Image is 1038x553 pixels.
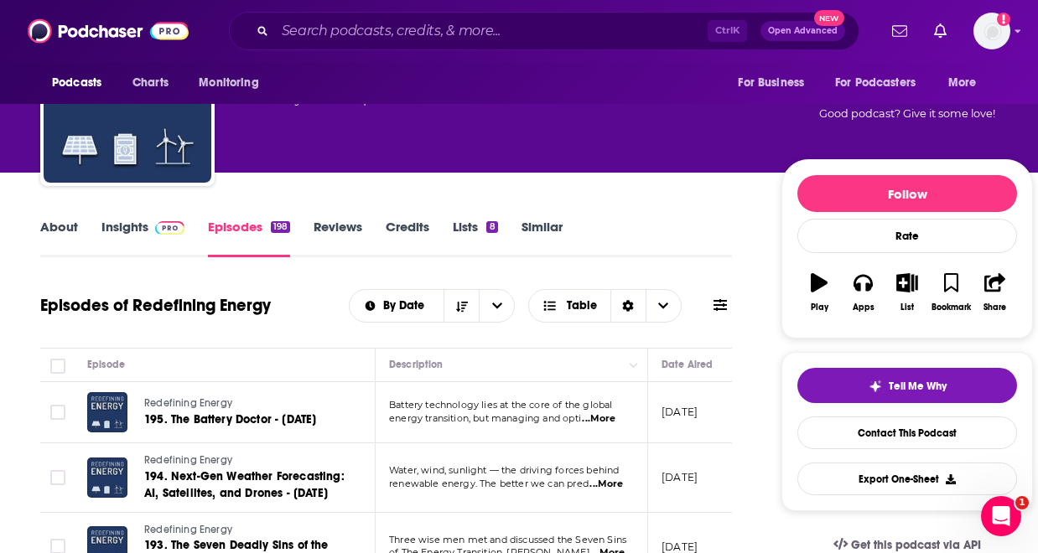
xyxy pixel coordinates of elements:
[389,534,626,545] span: Three wise men met and discussed the Seven Sins
[937,67,998,99] button: open menu
[486,221,497,233] div: 8
[841,262,885,323] button: Apps
[760,21,845,41] button: Open AdvancedNew
[835,71,916,95] span: For Podcasters
[589,478,623,491] span: ...More
[444,290,479,322] button: Sort Direction
[187,67,280,99] button: open menu
[40,219,78,257] a: About
[662,405,698,419] p: [DATE]
[984,302,1006,313] div: Share
[314,219,362,257] a: Reviews
[453,219,497,257] a: Lists8
[144,411,344,428] a: 195. The Battery Doctor - [DATE]
[271,221,290,233] div: 198
[40,295,271,316] h1: Episodes of Redefining Energy
[973,262,1017,323] button: Share
[869,380,882,393] img: tell me why sparkle
[851,538,981,552] span: Get this podcast via API
[932,302,971,313] div: Bookmark
[819,107,995,120] span: Good podcast? Give it some love!
[948,71,977,95] span: More
[900,302,914,313] div: List
[997,13,1010,26] svg: Add a profile image
[522,219,563,257] a: Similar
[389,478,589,489] span: renewable energy. The better we can pred
[50,470,65,485] span: Toggle select row
[738,71,804,95] span: For Business
[50,405,65,420] span: Toggle select row
[28,15,189,47] img: Podchaser - Follow, Share and Rate Podcasts
[132,71,169,95] span: Charts
[389,399,612,411] span: Battery technology lies at the core of the global
[144,453,345,468] a: Redefining Energy
[929,262,973,323] button: Bookmark
[144,397,232,409] span: Redefining Energy
[853,302,875,313] div: Apps
[528,289,682,323] button: Choose View
[87,354,125,375] div: Episode
[122,67,179,99] a: Charts
[349,289,516,323] h2: Choose List sort
[199,71,258,95] span: Monitoring
[350,300,444,312] button: open menu
[797,219,1017,253] div: Rate
[624,355,644,375] button: Column Actions
[797,463,1017,495] button: Export One-Sheet
[386,219,429,257] a: Credits
[144,468,345,502] a: 194. Next-Gen Weather Forecasting: AI, Satellites, and Drones - [DATE]
[582,412,615,426] span: ...More
[389,464,619,476] span: Water, wind, sunlight — the driving forces behind
[768,27,838,35] span: Open Advanced
[275,18,708,44] input: Search podcasts, credits, & more...
[389,354,443,375] div: Description
[662,470,698,484] p: [DATE]
[973,13,1010,49] button: Show profile menu
[889,380,947,393] span: Tell Me Why
[389,412,581,424] span: energy transition, but managing and opti
[567,300,597,312] span: Table
[797,368,1017,403] button: tell me why sparkleTell Me Why
[383,300,430,312] span: By Date
[144,396,344,411] a: Redefining Energy
[144,454,232,466] span: Redefining Energy
[208,219,290,257] a: Episodes198
[811,302,828,313] div: Play
[973,13,1010,49] img: User Profile
[797,416,1017,449] a: Contact This Podcast
[927,17,953,45] a: Show notifications dropdown
[824,67,940,99] button: open menu
[885,262,929,323] button: List
[155,221,184,235] img: Podchaser Pro
[40,67,123,99] button: open menu
[797,175,1017,212] button: Follow
[708,20,747,42] span: Ctrl K
[1015,496,1029,509] span: 1
[662,354,713,375] div: Date Aired
[885,17,914,45] a: Show notifications dropdown
[144,523,345,538] a: Redefining Energy
[610,290,646,322] div: Sort Direction
[726,67,825,99] button: open menu
[479,290,514,322] button: open menu
[144,524,232,535] span: Redefining Energy
[981,496,1021,536] iframe: Intercom live chat
[144,412,316,426] span: 195. The Battery Doctor - [DATE]
[144,469,345,500] span: 194. Next-Gen Weather Forecasting: AI, Satellites, and Drones - [DATE]
[973,13,1010,49] span: Logged in as juliafrontz
[797,262,841,323] button: Play
[229,12,859,50] div: Search podcasts, credits, & more...
[52,71,101,95] span: Podcasts
[101,219,184,257] a: InsightsPodchaser Pro
[814,10,844,26] span: New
